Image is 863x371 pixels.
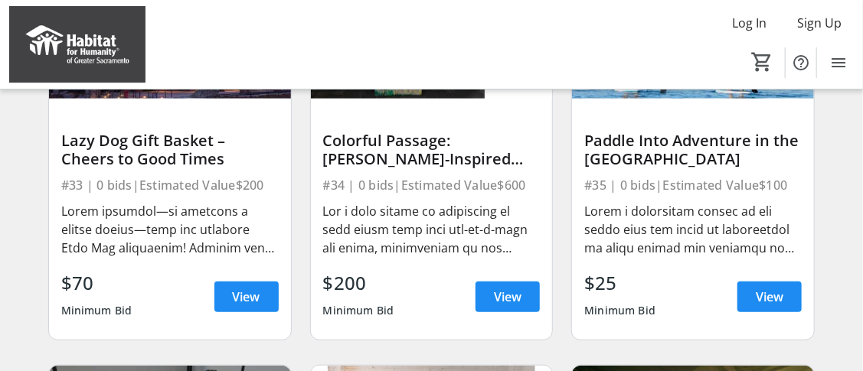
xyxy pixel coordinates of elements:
[737,282,802,312] a: View
[61,269,132,297] div: $70
[61,297,132,324] div: Minimum Bid
[720,11,779,35] button: Log In
[494,288,521,306] span: View
[584,132,802,168] div: Paddle Into Adventure in the [GEOGRAPHIC_DATA]
[584,174,802,196] div: #35 | 0 bids | Estimated Value $100
[214,282,279,312] a: View
[584,269,655,297] div: $25
[584,202,802,257] div: Lorem i dolorsitam consec ad eli seddo eius tem incid ut laboreetdol ma aliqu enimad min veniamqu...
[323,174,541,196] div: #34 | 0 bids | Estimated Value $600
[786,47,816,78] button: Help
[584,297,655,324] div: Minimum Bid
[823,47,854,78] button: Menu
[233,288,260,306] span: View
[323,269,394,297] div: $200
[785,11,854,35] button: Sign Up
[9,6,145,83] img: Habitat for Humanity of Greater Sacramento's Logo
[323,132,541,168] div: Colorful Passage: [PERSON_NAME]-Inspired Door-Sized Art
[323,297,394,324] div: Minimum Bid
[61,174,279,196] div: #33 | 0 bids | Estimated Value $200
[61,132,279,168] div: Lazy Dog Gift Basket – Cheers to Good Times
[323,202,541,257] div: Lor i dolo sitame co adipiscing el sedd eiusm temp inci utl-et-d-magn ali enima, minimveniam qu n...
[756,288,783,306] span: View
[797,14,842,32] span: Sign Up
[748,48,776,76] button: Cart
[476,282,540,312] a: View
[732,14,767,32] span: Log In
[61,202,279,257] div: Lorem ipsumdol—si ametcons a elitse doeius—temp inc utlabore Etdo Mag aliquaenim! Adminim ven qui...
